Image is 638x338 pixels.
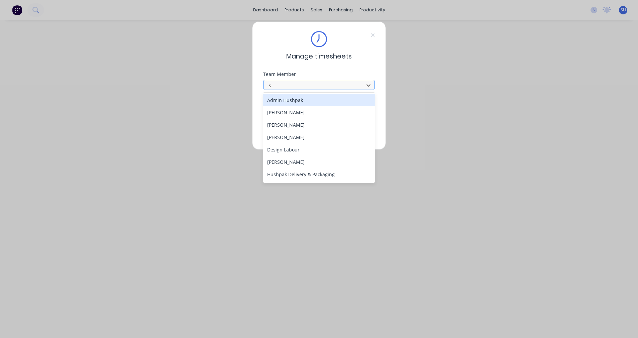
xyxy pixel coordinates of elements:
[263,94,375,106] div: Admin Hushpak
[263,156,375,168] div: [PERSON_NAME]
[263,181,375,193] div: Hushpak Powder Coating
[263,131,375,143] div: [PERSON_NAME]
[286,51,352,61] span: Manage timesheets
[263,119,375,131] div: [PERSON_NAME]
[263,72,375,77] div: Team Member
[263,143,375,156] div: Design Labour
[263,106,375,119] div: [PERSON_NAME]
[263,168,375,181] div: Hushpak Delivery & Packaging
